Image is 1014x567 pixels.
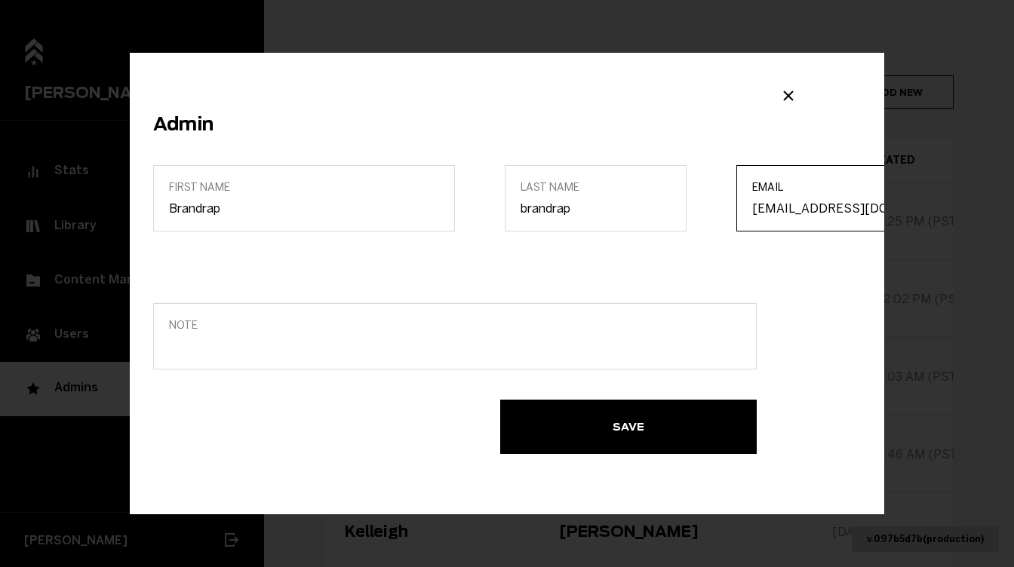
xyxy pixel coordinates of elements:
[169,319,741,332] span: Note
[775,83,802,106] button: Close modal
[521,201,671,216] input: Last name
[169,181,439,194] span: First name
[153,113,757,135] h2: Admin
[521,181,671,194] span: Last name
[752,181,902,194] span: Email
[752,201,902,216] input: Email
[130,53,884,514] div: Example Modal
[169,339,741,354] input: Note
[169,201,439,216] input: First name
